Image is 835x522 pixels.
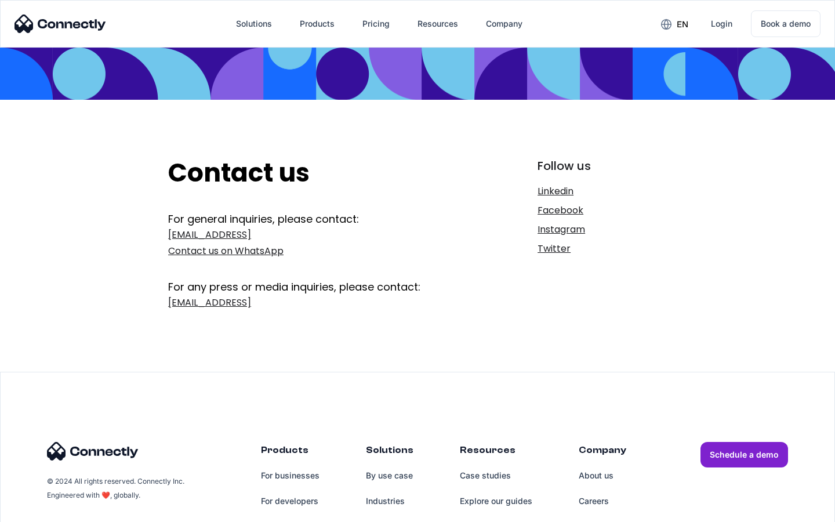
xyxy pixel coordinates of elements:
a: By use case [366,463,413,488]
a: Twitter [538,241,667,257]
a: Careers [579,488,626,514]
a: [EMAIL_ADDRESS]Contact us on WhatsApp [168,227,462,259]
a: Facebook [538,202,667,219]
div: Follow us [538,158,667,174]
a: Linkedin [538,183,667,200]
a: Instagram [538,222,667,238]
aside: Language selected: English [12,502,70,518]
ul: Language list [23,502,70,518]
div: Solutions [366,442,413,463]
div: For general inquiries, please contact: [168,212,462,227]
a: Login [702,10,742,38]
div: Products [261,442,320,463]
div: en [677,16,688,32]
div: Login [711,16,732,32]
a: Book a demo [751,10,821,37]
div: For any press or media inquiries, please contact: [168,262,462,295]
h2: Contact us [168,158,462,188]
div: Products [300,16,335,32]
div: © 2024 All rights reserved. Connectly Inc. Engineered with ❤️, globally. [47,474,186,502]
div: Resources [418,16,458,32]
div: Resources [460,442,532,463]
a: Schedule a demo [700,442,788,467]
div: Pricing [362,16,390,32]
div: Company [579,442,626,463]
a: For developers [261,488,320,514]
a: Pricing [353,10,399,38]
a: Industries [366,488,413,514]
a: About us [579,463,626,488]
div: Company [486,16,522,32]
a: Case studies [460,463,532,488]
a: Explore our guides [460,488,532,514]
img: Connectly Logo [47,442,139,461]
img: Connectly Logo [14,14,106,33]
div: Solutions [236,16,272,32]
a: For businesses [261,463,320,488]
a: [EMAIL_ADDRESS] [168,295,462,311]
